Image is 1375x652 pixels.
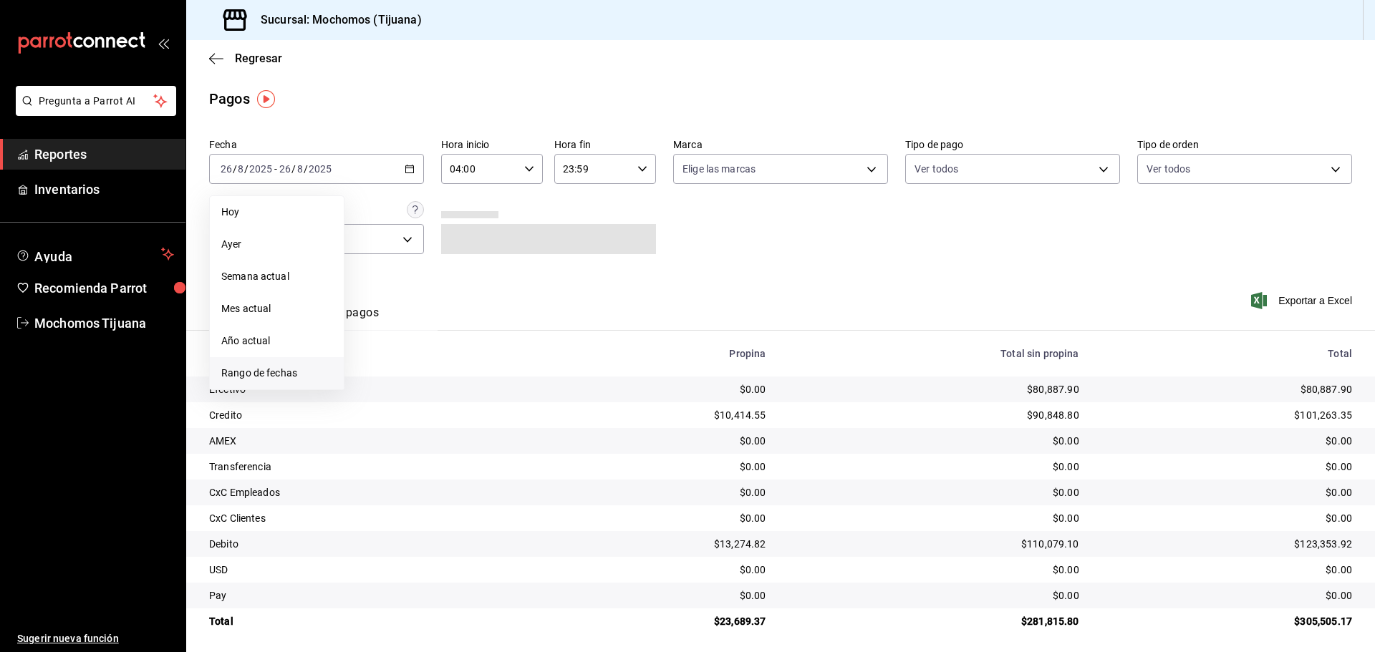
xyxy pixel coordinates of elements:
[34,180,174,199] span: Inventarios
[558,434,766,448] div: $0.00
[221,205,332,220] span: Hoy
[1137,140,1352,150] label: Tipo de orden
[1102,434,1352,448] div: $0.00
[441,140,543,150] label: Hora inicio
[915,162,958,176] span: Ver todos
[558,382,766,396] div: $0.00
[209,348,535,359] div: Tipo de pago
[209,511,535,525] div: CxC Clientes
[220,163,233,175] input: --
[673,140,888,150] label: Marca
[209,88,250,110] div: Pagos
[209,434,535,448] div: AMEX
[1102,537,1352,551] div: $123,353.92
[1102,563,1352,577] div: $0.00
[558,614,766,628] div: $23,689.37
[304,163,308,175] span: /
[158,37,169,49] button: open_drawer_menu
[558,563,766,577] div: $0.00
[34,145,174,164] span: Reportes
[249,11,422,29] h3: Sucursal: Mochomos (Tijuana)
[296,163,304,175] input: --
[235,52,282,65] span: Regresar
[244,163,249,175] span: /
[308,163,332,175] input: ----
[34,278,174,298] span: Recomienda Parrot
[221,237,332,252] span: Ayer
[558,459,766,474] div: $0.00
[1102,511,1352,525] div: $0.00
[1254,292,1352,309] button: Exportar a Excel
[39,94,154,109] span: Pregunta a Parrot AI
[682,162,756,176] span: Elige las marcas
[558,485,766,500] div: $0.00
[1102,614,1352,628] div: $305,505.17
[325,306,379,330] button: Ver pagos
[10,104,176,119] a: Pregunta a Parrot AI
[34,313,174,333] span: Mochomos Tijuana
[257,90,275,108] img: Tooltip marker
[209,459,535,474] div: Transferencia
[34,245,155,263] span: Ayuda
[558,408,766,422] div: $10,414.55
[1102,588,1352,603] div: $0.00
[209,563,535,577] div: USD
[221,366,332,381] span: Rango de fechas
[1147,162,1190,176] span: Ver todos
[209,588,535,603] div: Pay
[788,563,1079,577] div: $0.00
[788,434,1079,448] div: $0.00
[279,163,291,175] input: --
[221,301,332,316] span: Mes actual
[788,382,1079,396] div: $80,887.90
[221,334,332,349] span: Año actual
[209,537,535,551] div: Debito
[209,408,535,422] div: Credito
[558,511,766,525] div: $0.00
[209,52,282,65] button: Regresar
[788,588,1079,603] div: $0.00
[788,511,1079,525] div: $0.00
[233,163,237,175] span: /
[291,163,296,175] span: /
[558,348,766,359] div: Propina
[554,140,656,150] label: Hora fin
[274,163,277,175] span: -
[209,485,535,500] div: CxC Empleados
[16,86,176,116] button: Pregunta a Parrot AI
[788,348,1079,359] div: Total sin propina
[1102,485,1352,500] div: $0.00
[788,485,1079,500] div: $0.00
[209,140,424,150] label: Fecha
[209,614,535,628] div: Total
[1102,459,1352,474] div: $0.00
[788,459,1079,474] div: $0.00
[788,408,1079,422] div: $90,848.80
[788,537,1079,551] div: $110,079.10
[1102,382,1352,396] div: $80,887.90
[558,537,766,551] div: $13,274.82
[905,140,1120,150] label: Tipo de pago
[209,382,535,396] div: Efectivo
[1102,408,1352,422] div: $101,263.35
[237,163,244,175] input: --
[558,588,766,603] div: $0.00
[17,631,174,646] span: Sugerir nueva función
[788,614,1079,628] div: $281,815.80
[1102,348,1352,359] div: Total
[221,269,332,284] span: Semana actual
[249,163,273,175] input: ----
